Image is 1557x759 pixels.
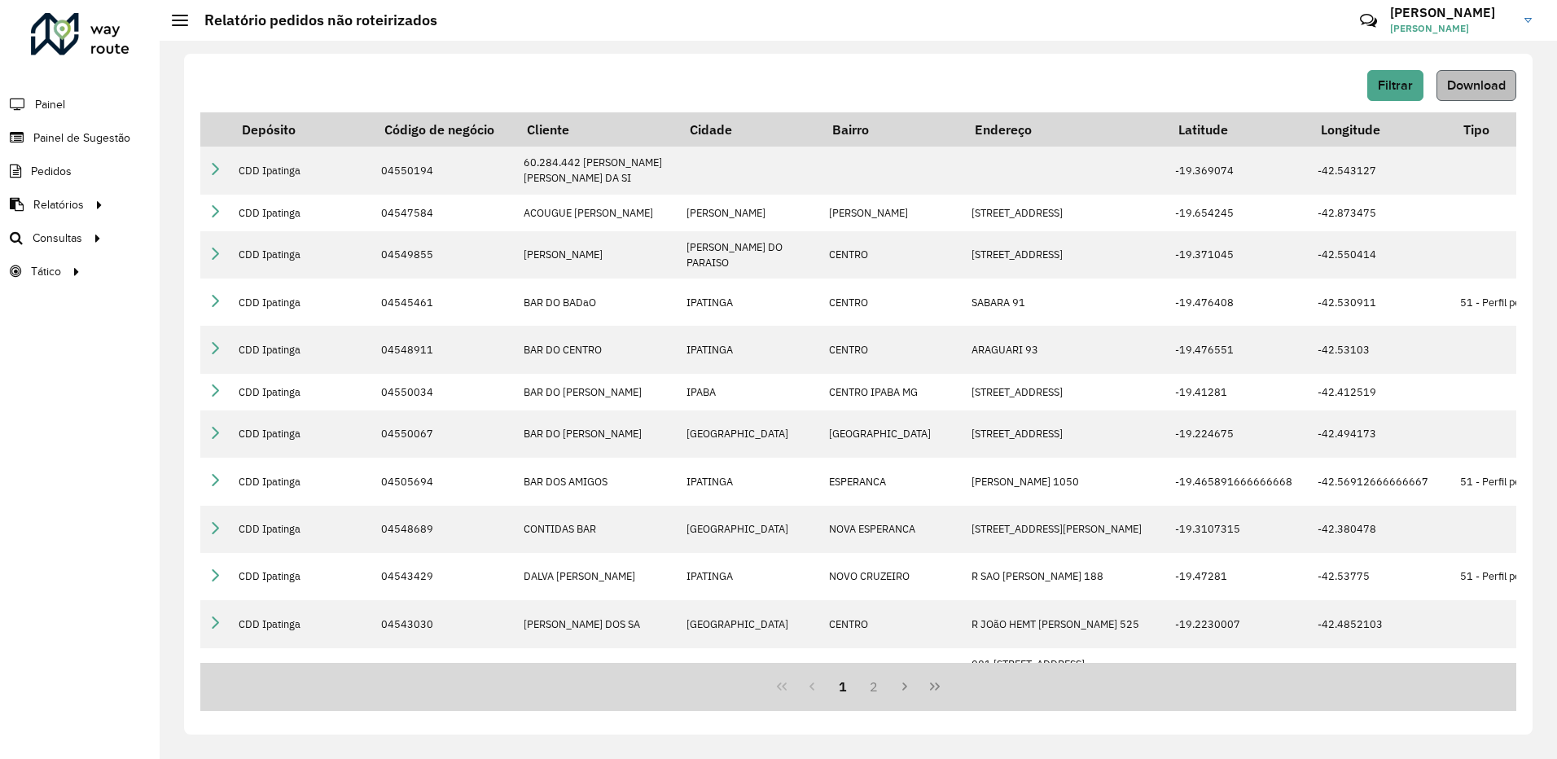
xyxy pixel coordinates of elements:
td: -42.873475 [1309,195,1452,231]
td: [STREET_ADDRESS] [963,231,1167,279]
td: CDD Ipatinga [230,231,373,279]
span: Consultas [33,230,82,247]
span: Painel [35,96,65,113]
td: -42.412519 [1309,374,1452,410]
td: [STREET_ADDRESS] [963,374,1167,410]
th: Código de negócio [373,112,515,147]
td: ACOUGUE [PERSON_NAME] [515,195,678,231]
td: CONTIDAS BAR [515,506,678,553]
button: 1 [827,671,858,702]
td: 60.284.442 [PERSON_NAME] [PERSON_NAME] DA SI [515,147,678,194]
td: IPATINGA [678,553,821,600]
td: CDD Ipatinga [230,374,373,410]
td: [PERSON_NAME] [515,231,678,279]
td: 04550034 [373,374,515,410]
td: [PERSON_NAME] [678,195,821,231]
td: [PERSON_NAME] [821,648,963,695]
td: CDD Ipatinga [230,553,373,600]
th: Cliente [515,112,678,147]
td: -19.41281 [1167,374,1309,410]
td: [PERSON_NAME] [821,195,963,231]
td: 04545483 [373,648,515,695]
td: CDD Ipatinga [230,648,373,695]
td: 04547584 [373,195,515,231]
td: -19.369074 [1167,147,1309,194]
td: -42.494173 [1309,410,1452,458]
td: [STREET_ADDRESS][PERSON_NAME] [963,506,1167,553]
td: BAR DO [PERSON_NAME] [515,410,678,458]
td: NOVO CRUZEIRO [821,553,963,600]
td: 04550194 [373,147,515,194]
button: Last Page [919,671,950,702]
td: -19.509992 [1167,648,1309,695]
td: -42.53103 [1309,326,1452,373]
td: BAR DOS AMIGOS [515,458,678,505]
td: CENTRO [821,279,963,326]
td: BAR DO BADaO [515,279,678,326]
td: [STREET_ADDRESS] [963,195,1167,231]
td: 04543429 [373,553,515,600]
td: [GEOGRAPHIC_DATA] [678,600,821,647]
a: Contato Rápido [1351,3,1386,38]
td: -19.654245 [1167,195,1309,231]
td: CENTRO [821,231,963,279]
span: [PERSON_NAME] [1390,21,1512,36]
td: CDD Ipatinga [230,326,373,373]
td: [PERSON_NAME] [678,648,821,695]
span: Relatórios [33,196,84,213]
td: -42.543127 [1309,147,1452,194]
td: IPATINGA [678,458,821,505]
td: ESPERANCA [821,458,963,505]
td: NOVA ESPERANCA [821,506,963,553]
span: Tático [31,263,61,280]
td: -19.47281 [1167,553,1309,600]
td: 04548689 [373,506,515,553]
td: CDD Ipatinga [230,600,373,647]
td: CDD Ipatinga [230,410,373,458]
td: 04549855 [373,231,515,279]
td: [GEOGRAPHIC_DATA] [678,506,821,553]
td: CDD Ipatinga [230,147,373,194]
td: CDD Ipatinga [230,458,373,505]
th: Latitude [1167,112,1309,147]
td: CENTRO [821,600,963,647]
button: Filtrar [1367,70,1423,101]
span: Painel de Sugestão [33,129,130,147]
td: 04543030 [373,600,515,647]
td: -19.476551 [1167,326,1309,373]
td: [PERSON_NAME] 1050 [963,458,1167,505]
td: -42.53775 [1309,553,1452,600]
td: -42.550414 [1309,231,1452,279]
td: 04545461 [373,279,515,326]
td: [STREET_ADDRESS] [963,410,1167,458]
td: ARAGUARI 93 [963,326,1167,373]
td: 04550067 [373,410,515,458]
td: [PERSON_NAME] DOS SA [515,600,678,647]
td: -19.465891666666668 [1167,458,1309,505]
td: -42.625419 [1309,648,1452,695]
td: -19.2230007 [1167,600,1309,647]
td: IPATINGA [678,326,821,373]
td: R SAO [PERSON_NAME] 188 [963,553,1167,600]
td: -19.476408 [1167,279,1309,326]
span: Filtrar [1378,78,1413,92]
span: Pedidos [31,163,72,180]
td: BAR DO [PERSON_NAME] [515,374,678,410]
td: -42.56912666666667 [1309,458,1452,505]
td: -42.380478 [1309,506,1452,553]
th: Longitude [1309,112,1452,147]
td: CDD Ipatinga [230,279,373,326]
td: DALVA [PERSON_NAME] [515,553,678,600]
td: SABARA 91 [963,279,1167,326]
td: 04505694 [373,458,515,505]
td: 081 [STREET_ADDRESS][PERSON_NAME] [963,648,1167,695]
button: Download [1436,70,1516,101]
td: R JOãO HEMT [PERSON_NAME] 525 [963,600,1167,647]
th: Bairro [821,112,963,147]
button: 2 [858,671,889,702]
td: [GEOGRAPHIC_DATA] [821,410,963,458]
td: CENTRO IPABA MG [821,374,963,410]
td: CENTRO [821,326,963,373]
td: CDD Ipatinga [230,195,373,231]
td: IPATINGA [678,279,821,326]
